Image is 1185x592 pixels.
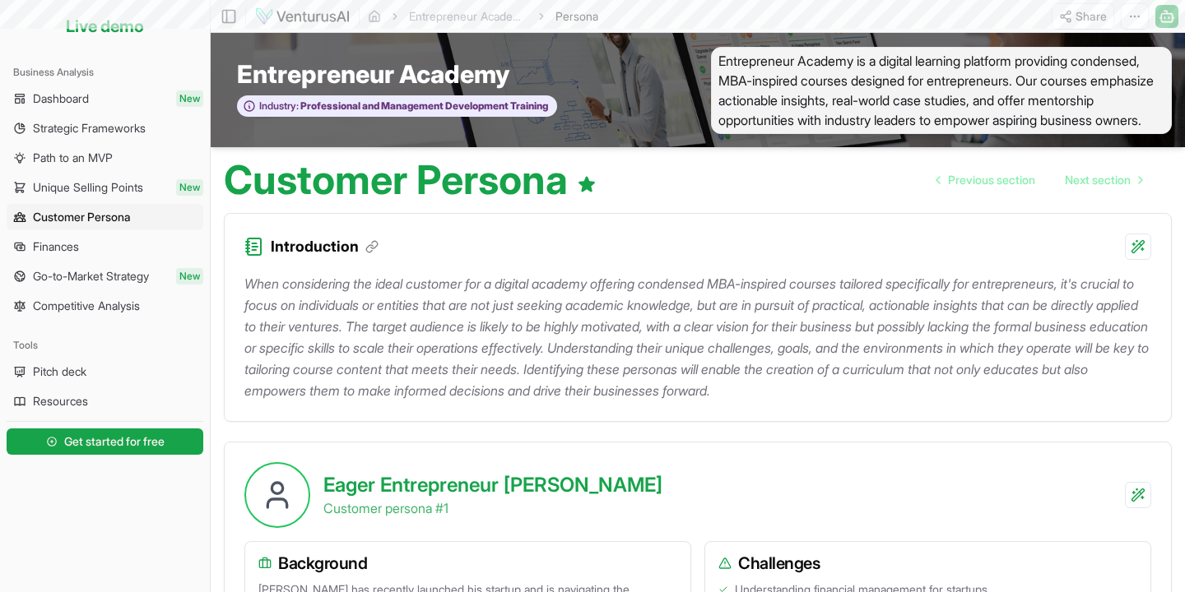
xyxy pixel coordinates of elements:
a: Customer Persona [7,204,203,230]
span: Customer Persona [33,209,131,225]
p: Customer persona # 1 [323,498,662,518]
a: Go to previous page [923,164,1048,197]
span: Entrepreneur Academy [237,59,509,89]
button: Industry:Professional and Management Development Training [237,95,557,118]
span: Pitch deck [33,363,86,380]
a: Unique Selling PointsNew [7,174,203,201]
span: Path to an MVP [33,150,113,166]
h3: Background [258,552,677,575]
h3: Challenges [718,552,1137,575]
a: Go-to-Market StrategyNew [7,263,203,289]
span: Previous section [948,172,1035,188]
a: Competitive Analysis [7,293,203,319]
h3: Introduction [271,235,379,258]
a: Strategic Frameworks [7,115,203,141]
a: DashboardNew [7,86,203,112]
span: Professional and Management Development Training [299,99,548,113]
a: Finances [7,234,203,260]
span: Industry: [259,99,299,113]
a: Resources [7,388,203,414]
span: New [176,179,203,196]
a: Path to an MVP [7,145,203,171]
span: Next section [1065,172,1131,188]
span: Entrepreneur Academy is a digital learning platform providing condensed, MBA-inspired courses des... [711,47,1172,134]
span: Unique Selling Points [33,179,143,196]
span: Competitive Analysis [33,298,140,314]
h2: Eager Entrepreneur [PERSON_NAME] [323,472,662,498]
span: Go-to-Market Strategy [33,268,149,284]
span: New [176,90,203,107]
span: New [176,268,203,284]
div: Tools [7,332,203,358]
a: Get started for free [7,425,203,458]
div: Business Analysis [7,59,203,86]
span: Strategic Frameworks [33,120,146,136]
span: Dashboard [33,90,89,107]
span: Resources [33,393,88,409]
span: Get started for free [64,433,165,450]
button: Get started for free [7,428,203,455]
a: Go to next page [1052,164,1155,197]
nav: pagination [923,164,1155,197]
span: Finances [33,238,79,255]
h1: Customer Persona [224,160,597,200]
p: When considering the ideal customer for a digital academy offering condensed MBA-inspired courses... [244,273,1151,401]
a: Pitch deck [7,358,203,385]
